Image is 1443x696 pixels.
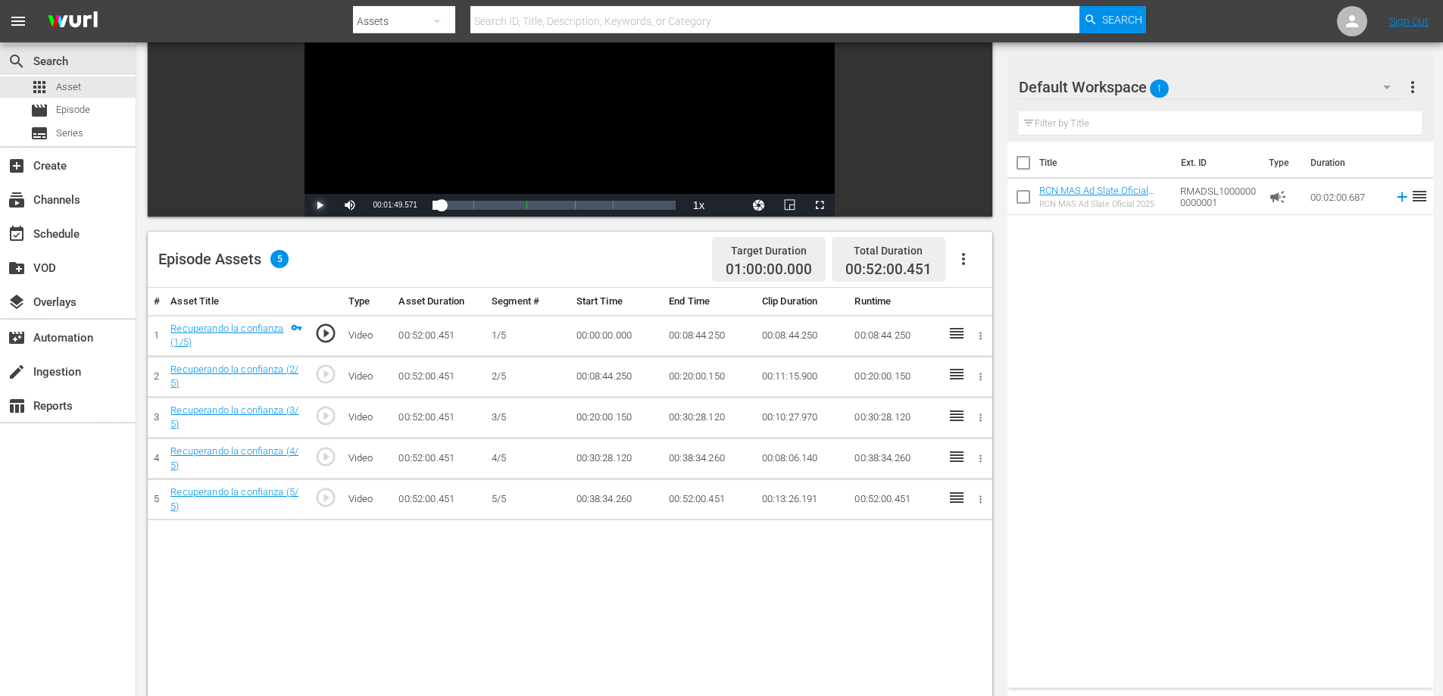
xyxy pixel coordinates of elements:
th: Ext. ID [1172,142,1260,184]
button: Jump To Time [744,194,774,217]
span: 5 [270,250,289,268]
span: 00:52:00.451 [845,261,932,278]
span: Reports [8,397,26,415]
td: 00:30:28.120 [663,397,756,438]
td: 00:38:34.260 [570,479,664,520]
span: Create [8,157,26,175]
svg: Add to Episode [1394,189,1410,205]
div: Episode Assets [158,250,289,268]
span: Automation [8,329,26,347]
td: 00:02:00.687 [1304,179,1388,215]
td: 5 [148,479,164,520]
a: Recuperando la confianza (5/5) [170,486,298,512]
td: 00:20:00.150 [570,397,664,438]
td: 4 [148,439,164,479]
td: 1 [148,315,164,356]
td: 00:30:28.120 [848,397,942,438]
td: 00:30:28.120 [570,439,664,479]
th: Asset Duration [392,288,486,316]
img: ans4CAIJ8jUAAAAAAAAAAAAAAAAAAAAAAAAgQb4GAAAAAAAAAAAAAAAAAAAAAAAAJMjXAAAAAAAAAAAAAAAAAAAAAAAAgAT5G... [36,4,109,39]
span: 00:01:49.571 [373,201,417,209]
span: Series [30,124,48,142]
td: 4/5 [486,439,570,479]
td: 3/5 [486,397,570,438]
span: Asset [56,80,81,95]
span: 1 [1150,73,1169,105]
td: 00:38:34.260 [848,439,942,479]
span: Episode [30,101,48,120]
div: Target Duration [726,240,812,261]
button: Play [305,194,335,217]
th: Runtime [848,288,942,316]
span: Ingestion [8,363,26,381]
td: 00:08:44.250 [848,315,942,356]
span: Search [8,52,26,70]
th: Type [1260,142,1301,184]
td: 1/5 [486,315,570,356]
td: Video [342,397,393,438]
span: Asset [30,78,48,96]
td: 2/5 [486,356,570,397]
th: Clip Duration [756,288,849,316]
td: 00:08:44.250 [663,315,756,356]
span: VOD [8,259,26,277]
button: Mute [335,194,365,217]
th: Start Time [570,288,664,316]
td: 00:11:15.900 [756,356,849,397]
span: Channels [8,191,26,209]
td: 00:13:26.191 [756,479,849,520]
div: Progress Bar [433,201,676,210]
a: Recuperando la confianza (3/5) [170,404,298,430]
span: reorder [1410,187,1429,205]
th: Asset Title [164,288,308,316]
td: 00:08:44.250 [570,356,664,397]
td: 5/5 [486,479,570,520]
th: End Time [663,288,756,316]
span: more_vert [1404,78,1422,96]
div: Default Workspace [1019,66,1405,108]
span: Schedule [8,225,26,243]
td: 2 [148,356,164,397]
span: play_circle_outline [314,404,337,427]
button: more_vert [1404,69,1422,105]
span: Series [56,126,83,141]
span: 01:00:00.000 [726,261,812,279]
th: # [148,288,164,316]
span: play_circle_outline [314,486,337,509]
td: 00:52:00.451 [848,479,942,520]
button: Picture-in-Picture [774,194,804,217]
td: 00:52:00.451 [392,479,486,520]
td: 00:52:00.451 [392,315,486,356]
span: play_circle_outline [314,322,337,345]
span: Search [1102,6,1142,33]
td: Video [342,356,393,397]
td: 00:52:00.451 [392,397,486,438]
td: 3 [148,397,164,438]
div: Total Duration [845,240,932,261]
a: Sign Out [1389,15,1429,27]
td: Video [342,439,393,479]
th: Duration [1301,142,1392,184]
a: Recuperando la confianza (2/5) [170,364,298,389]
button: Fullscreen [804,194,835,217]
span: play_circle_outline [314,363,337,385]
td: RMADSL10000000000001 [1174,179,1263,215]
button: Playback Rate [683,194,714,217]
div: RCN MAS Ad Slate Oficial 2025 [1039,199,1168,209]
th: Type [342,288,393,316]
span: play_circle_outline [314,445,337,468]
td: 00:08:06.140 [756,439,849,479]
th: Title [1039,142,1172,184]
td: 00:52:00.451 [392,439,486,479]
td: 00:10:27.970 [756,397,849,438]
td: Video [342,479,393,520]
button: Search [1079,6,1146,33]
span: Ad [1269,188,1287,206]
td: Video [342,315,393,356]
span: Overlays [8,293,26,311]
td: 00:20:00.150 [848,356,942,397]
th: Segment # [486,288,570,316]
td: 00:00:00.000 [570,315,664,356]
a: RCN MAS Ad Slate Oficial 2025 [1039,185,1154,208]
a: Recuperando la confianza (4/5) [170,445,298,471]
